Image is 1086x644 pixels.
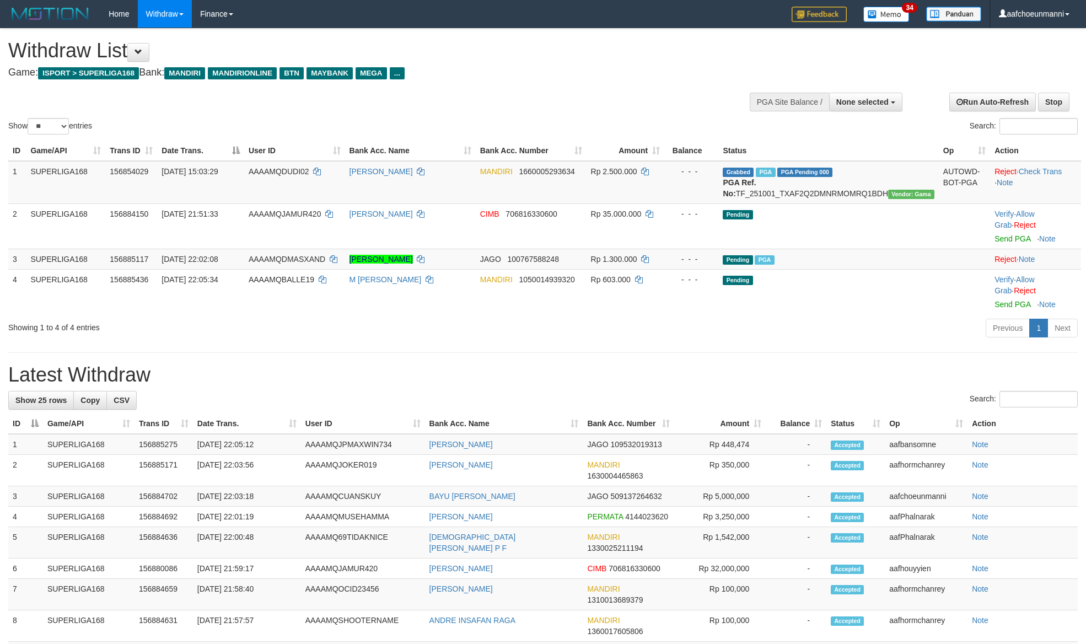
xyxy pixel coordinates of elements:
[350,167,413,176] a: [PERSON_NAME]
[926,7,981,22] img: panduan.png
[249,210,321,218] span: AAAAMQJAMUR420
[350,275,422,284] a: M [PERSON_NAME]
[885,507,967,527] td: aafPhalnarak
[766,579,826,610] td: -
[193,486,301,507] td: [DATE] 22:03:18
[970,391,1078,407] label: Search:
[674,486,766,507] td: Rp 5,000,000
[249,167,309,176] span: AAAAMQDUDI02
[994,275,1034,295] span: ·
[390,67,405,79] span: ...
[863,7,910,22] img: Button%20Memo.svg
[766,486,826,507] td: -
[1014,221,1036,229] a: Reject
[591,255,637,264] span: Rp 1.300.000
[939,141,990,161] th: Op: activate to sort column ascending
[43,414,135,434] th: Game/API: activate to sort column ascending
[1014,286,1036,295] a: Reject
[723,210,752,219] span: Pending
[8,610,43,642] td: 8
[994,210,1034,229] a: Allow Grab
[350,255,413,264] a: [PERSON_NAME]
[723,168,754,177] span: Grabbed
[994,255,1017,264] a: Reject
[766,507,826,527] td: -
[990,249,1081,269] td: ·
[831,513,864,522] span: Accepted
[972,492,988,501] a: Note
[972,512,988,521] a: Note
[826,414,885,434] th: Status: activate to sort column ascending
[990,141,1081,161] th: Action
[766,559,826,579] td: -
[885,455,967,486] td: aafhormchanrey
[135,507,193,527] td: 156884692
[8,434,43,455] td: 1
[43,610,135,642] td: SUPERLIGA168
[429,584,493,593] a: [PERSON_NAME]
[38,67,139,79] span: ISPORT > SUPERLIGA168
[8,414,43,434] th: ID: activate to sort column descending
[674,610,766,642] td: Rp 100,000
[429,616,515,625] a: ANDRE INSAFAN RAGA
[610,492,662,501] span: Copy 509137264632 to clipboard
[902,3,917,13] span: 34
[831,533,864,543] span: Accepted
[8,507,43,527] td: 4
[610,440,662,449] span: Copy 109532019313 to clipboard
[587,616,620,625] span: MANDIRI
[135,527,193,559] td: 156884636
[718,141,938,161] th: Status
[972,440,988,449] a: Note
[135,414,193,434] th: Trans ID: activate to sort column ascending
[674,527,766,559] td: Rp 1,542,000
[829,93,902,111] button: None selected
[1039,300,1056,309] a: Note
[766,610,826,642] td: -
[43,507,135,527] td: SUPERLIGA168
[429,564,493,573] a: [PERSON_NAME]
[26,203,105,249] td: SUPERLIGA168
[301,507,425,527] td: AAAAMQMUSEHAMMA
[831,565,864,574] span: Accepted
[43,579,135,610] td: SUPERLIGA168
[831,616,864,626] span: Accepted
[301,455,425,486] td: AAAAMQJOKER019
[28,118,69,135] select: Showentries
[885,527,967,559] td: aafPhalnarak
[885,434,967,455] td: aafbansomne
[718,161,938,204] td: TF_251001_TXAF2Q2DMNRMOMRQ1BDH
[193,559,301,579] td: [DATE] 21:59:17
[193,434,301,455] td: [DATE] 22:05:12
[723,255,752,265] span: Pending
[106,391,137,410] a: CSV
[244,141,345,161] th: User ID: activate to sort column ascending
[1047,319,1078,337] a: Next
[583,414,674,434] th: Bank Acc. Number: activate to sort column ascending
[480,275,513,284] span: MANDIRI
[480,255,501,264] span: JAGO
[114,396,130,405] span: CSV
[110,167,148,176] span: 156854029
[994,167,1017,176] a: Reject
[1019,255,1035,264] a: Note
[994,275,1034,295] a: Allow Grab
[110,275,148,284] span: 156885436
[307,67,353,79] span: MAYBANK
[26,141,105,161] th: Game/API: activate to sort column ascending
[8,486,43,507] td: 3
[301,610,425,642] td: AAAAMQSHOOTERNAME
[26,269,105,314] td: SUPERLIGA168
[8,579,43,610] td: 7
[972,584,988,593] a: Note
[587,533,620,541] span: MANDIRI
[990,203,1081,249] td: · ·
[345,141,476,161] th: Bank Acc. Name: activate to sort column ascending
[135,559,193,579] td: 156880086
[193,507,301,527] td: [DATE] 22:01:19
[831,461,864,470] span: Accepted
[507,255,558,264] span: Copy 100767588248 to clipboard
[476,141,587,161] th: Bank Acc. Number: activate to sort column ascending
[162,275,218,284] span: [DATE] 22:05:34
[301,434,425,455] td: AAAAMQJPMAXWIN734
